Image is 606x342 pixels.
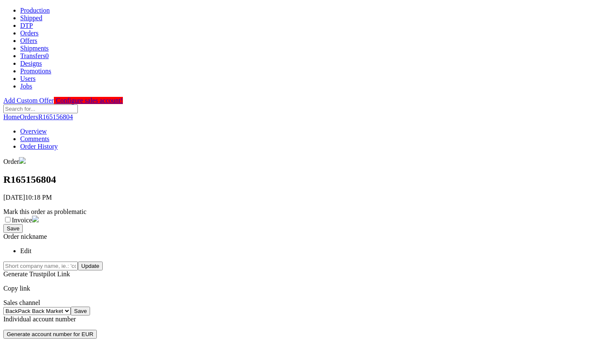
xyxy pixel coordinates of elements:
a: Comments [20,135,49,142]
a: DTP [20,22,33,29]
a: Edit [20,247,32,254]
p: [DATE] [3,194,603,201]
button: Save [3,224,23,233]
label: Invoice [12,216,32,224]
a: Production [20,7,50,14]
input: Search for... [3,104,78,113]
span: 10:18 PM [25,194,52,201]
div: Order nickname [3,233,603,255]
div: Individual account number [3,315,603,323]
a: Users [20,75,35,82]
button: Generate account number for EUR [3,330,97,339]
a: Designs [20,60,42,67]
img: icon-invoice-flag.svg [32,216,39,222]
span: Configure sales account! [56,97,123,104]
a: Promotions [20,67,51,75]
a: Offers [20,37,37,44]
a: Jobs [20,83,32,90]
input: Save [71,307,90,315]
a: Shipped [20,14,42,21]
a: Transfers0 [20,52,49,59]
a: Add Custom Offer [3,97,54,104]
button: Update [78,262,103,270]
a: Order History [20,143,58,150]
h1: R165156804 [3,174,603,185]
a: Shipments [20,45,49,52]
a: Orders [20,113,38,120]
a: Home [3,113,20,120]
span: 0 [45,52,49,59]
div: Generate Trustpilot Link [3,270,603,278]
a: Copy link [3,285,30,292]
a: Orders [20,29,39,37]
a: Configure sales account! [54,97,123,104]
a: Overview [20,128,47,135]
input: Short company name, ie.: 'coca-cola-inc' [3,262,78,270]
div: Mark this order as problematic [3,208,603,216]
div: Sales channel [3,299,603,307]
a: R165156804 [38,113,73,120]
div: Order [3,157,603,166]
img: fr-79a39793efbf8217efbbc840e1b2041fe995363a5f12f0c01dd4d1462e5eb842.png [19,157,26,164]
